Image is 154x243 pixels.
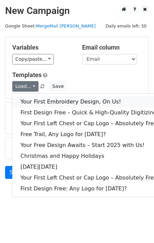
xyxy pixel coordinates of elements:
[120,210,154,243] iframe: Chat Widget
[12,54,54,64] a: Copy/paste...
[5,23,96,29] small: Google Sheet:
[82,44,142,51] h5: Email column
[12,44,72,51] h5: Variables
[36,23,96,29] a: MergeMail [PERSON_NAME]
[5,5,149,17] h2: New Campaign
[103,23,149,29] a: Daily emails left: 50
[103,22,149,30] span: Daily emails left: 50
[49,81,67,92] button: Save
[12,81,38,92] a: Load...
[5,166,28,179] a: Send
[12,71,42,78] a: Templates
